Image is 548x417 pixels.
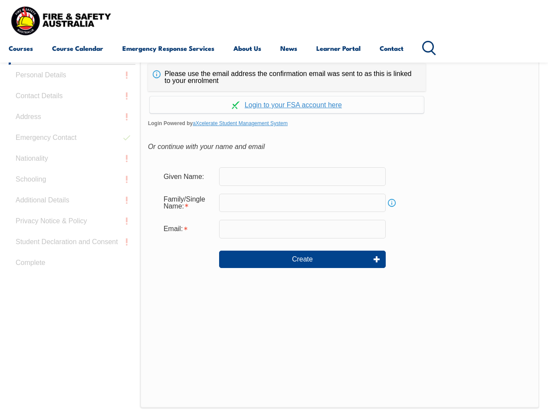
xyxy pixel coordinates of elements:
img: Log in withaxcelerate [232,101,240,109]
a: About Us [233,38,261,59]
a: Emergency Response Services [122,38,214,59]
a: aXcelerate Student Management System [193,120,288,126]
div: Or continue with your name and email [148,140,532,153]
a: Info [386,197,398,209]
a: Course Calendar [52,38,103,59]
div: Family/Single Name is required. [157,191,219,215]
div: Please use the email address the confirmation email was sent to as this is linked to your enrolment [148,63,426,91]
span: Login Powered by [148,117,532,130]
a: Contact [380,38,404,59]
div: Email is required. [157,221,219,237]
a: Learner Portal [316,38,361,59]
button: Create [219,251,386,268]
div: Given Name: [157,168,219,185]
a: News [280,38,297,59]
a: Courses [9,38,33,59]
